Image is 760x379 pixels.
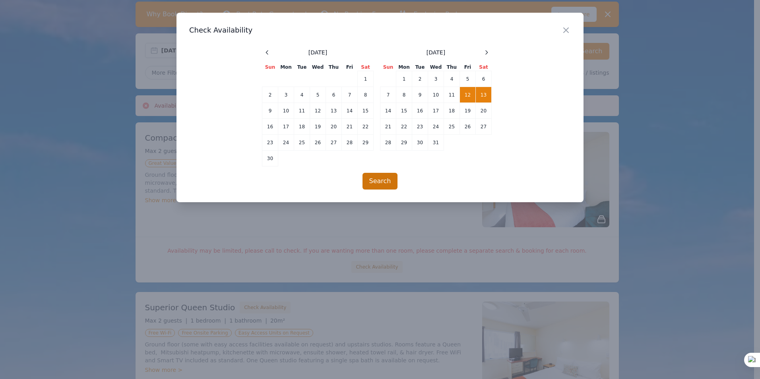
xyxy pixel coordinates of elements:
th: Sun [380,64,396,71]
td: 9 [412,87,428,103]
td: 15 [358,103,374,119]
td: 7 [380,87,396,103]
td: 11 [294,103,310,119]
td: 13 [326,103,342,119]
th: Fri [460,64,476,71]
th: Sun [262,64,278,71]
td: 1 [358,71,374,87]
td: 3 [278,87,294,103]
td: 5 [310,87,326,103]
th: Tue [412,64,428,71]
td: 19 [310,119,326,135]
td: 2 [412,71,428,87]
td: 14 [342,103,358,119]
td: 17 [278,119,294,135]
td: 20 [476,103,492,119]
td: 26 [460,119,476,135]
td: 4 [294,87,310,103]
td: 3 [428,71,444,87]
td: 23 [412,119,428,135]
th: Thu [326,64,342,71]
td: 4 [444,71,460,87]
td: 2 [262,87,278,103]
td: 31 [428,135,444,151]
th: Sat [358,64,374,71]
td: 14 [380,103,396,119]
th: Mon [396,64,412,71]
th: Wed [428,64,444,71]
td: 6 [326,87,342,103]
span: [DATE] [308,48,327,56]
td: 15 [396,103,412,119]
td: 28 [380,135,396,151]
td: 26 [310,135,326,151]
td: 25 [444,119,460,135]
td: 10 [428,87,444,103]
td: 29 [396,135,412,151]
td: 16 [262,119,278,135]
td: 29 [358,135,374,151]
td: 12 [310,103,326,119]
td: 8 [358,87,374,103]
h3: Check Availability [189,25,571,35]
td: 11 [444,87,460,103]
th: Fri [342,64,358,71]
td: 9 [262,103,278,119]
td: 1 [396,71,412,87]
td: 18 [294,119,310,135]
th: Wed [310,64,326,71]
td: 17 [428,103,444,119]
th: Tue [294,64,310,71]
td: 21 [342,119,358,135]
td: 18 [444,103,460,119]
td: 7 [342,87,358,103]
th: Mon [278,64,294,71]
th: Thu [444,64,460,71]
td: 10 [278,103,294,119]
td: 12 [460,87,476,103]
td: 8 [396,87,412,103]
th: Sat [476,64,492,71]
span: [DATE] [427,48,445,56]
td: 20 [326,119,342,135]
td: 23 [262,135,278,151]
td: 25 [294,135,310,151]
td: 13 [476,87,492,103]
td: 19 [460,103,476,119]
td: 22 [358,119,374,135]
td: 28 [342,135,358,151]
button: Search [363,173,398,189]
td: 5 [460,71,476,87]
td: 6 [476,71,492,87]
td: 21 [380,119,396,135]
td: 27 [476,119,492,135]
td: 27 [326,135,342,151]
td: 30 [412,135,428,151]
td: 30 [262,151,278,166]
td: 24 [428,119,444,135]
td: 16 [412,103,428,119]
td: 22 [396,119,412,135]
td: 24 [278,135,294,151]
